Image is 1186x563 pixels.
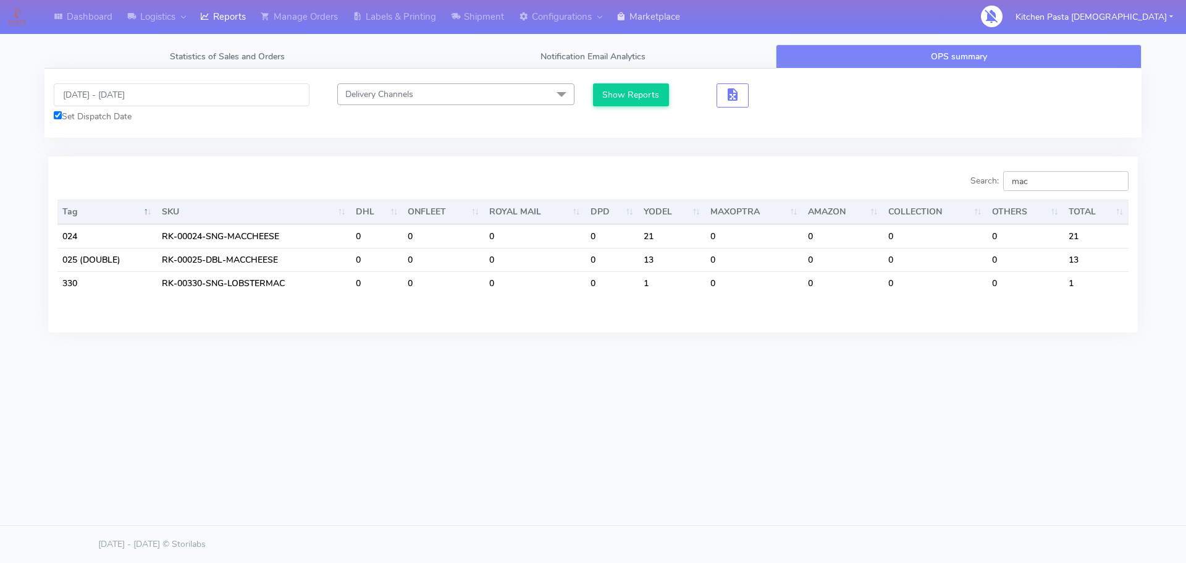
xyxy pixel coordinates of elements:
[639,271,705,295] td: 1
[987,271,1064,295] td: 0
[54,83,309,106] input: Pick the Daterange
[403,200,484,224] th: ONFLEET : activate to sort column ascending
[1003,171,1129,191] input: Search:
[987,224,1064,248] td: 0
[57,248,157,271] td: 025 (DOUBLE)
[883,200,987,224] th: COLLECTION : activate to sort column ascending
[157,200,351,224] th: SKU: activate to sort column ascending
[540,51,646,62] span: Notification Email Analytics
[57,200,157,224] th: Tag: activate to sort column descending
[484,224,586,248] td: 0
[1006,4,1182,30] button: Kitchen Pasta [DEMOGRAPHIC_DATA]
[345,88,413,100] span: Delivery Channels
[403,224,484,248] td: 0
[351,271,403,295] td: 0
[931,51,987,62] span: OPS summary
[593,83,669,106] button: Show Reports
[803,271,883,295] td: 0
[883,271,987,295] td: 0
[484,200,586,224] th: ROYAL MAIL : activate to sort column ascending
[170,51,285,62] span: Statistics of Sales and Orders
[351,224,403,248] td: 0
[639,248,705,271] td: 13
[57,224,157,248] td: 024
[803,200,883,224] th: AMAZON : activate to sort column ascending
[586,224,639,248] td: 0
[705,200,803,224] th: MAXOPTRA : activate to sort column ascending
[157,271,351,295] td: RK-00330-SNG-LOBSTERMAC
[970,171,1129,191] label: Search:
[1064,271,1129,295] td: 1
[351,248,403,271] td: 0
[403,271,484,295] td: 0
[705,224,803,248] td: 0
[586,271,639,295] td: 0
[987,248,1064,271] td: 0
[803,248,883,271] td: 0
[484,248,586,271] td: 0
[639,200,705,224] th: YODEL : activate to sort column ascending
[54,110,309,123] div: Set Dispatch Date
[351,200,403,224] th: DHL : activate to sort column ascending
[705,271,803,295] td: 0
[883,224,987,248] td: 0
[803,224,883,248] td: 0
[987,200,1064,224] th: OTHERS : activate to sort column ascending
[639,224,705,248] td: 21
[484,271,586,295] td: 0
[1064,200,1129,224] th: TOTAL : activate to sort column ascending
[1064,248,1129,271] td: 13
[44,44,1142,69] ul: Tabs
[586,200,639,224] th: DPD : activate to sort column ascending
[57,271,157,295] td: 330
[883,248,987,271] td: 0
[705,248,803,271] td: 0
[586,248,639,271] td: 0
[403,248,484,271] td: 0
[157,248,351,271] td: RK-00025-DBL-MACCHEESE
[157,224,351,248] td: RK-00024-SNG-MACCHEESE
[1064,224,1129,248] td: 21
